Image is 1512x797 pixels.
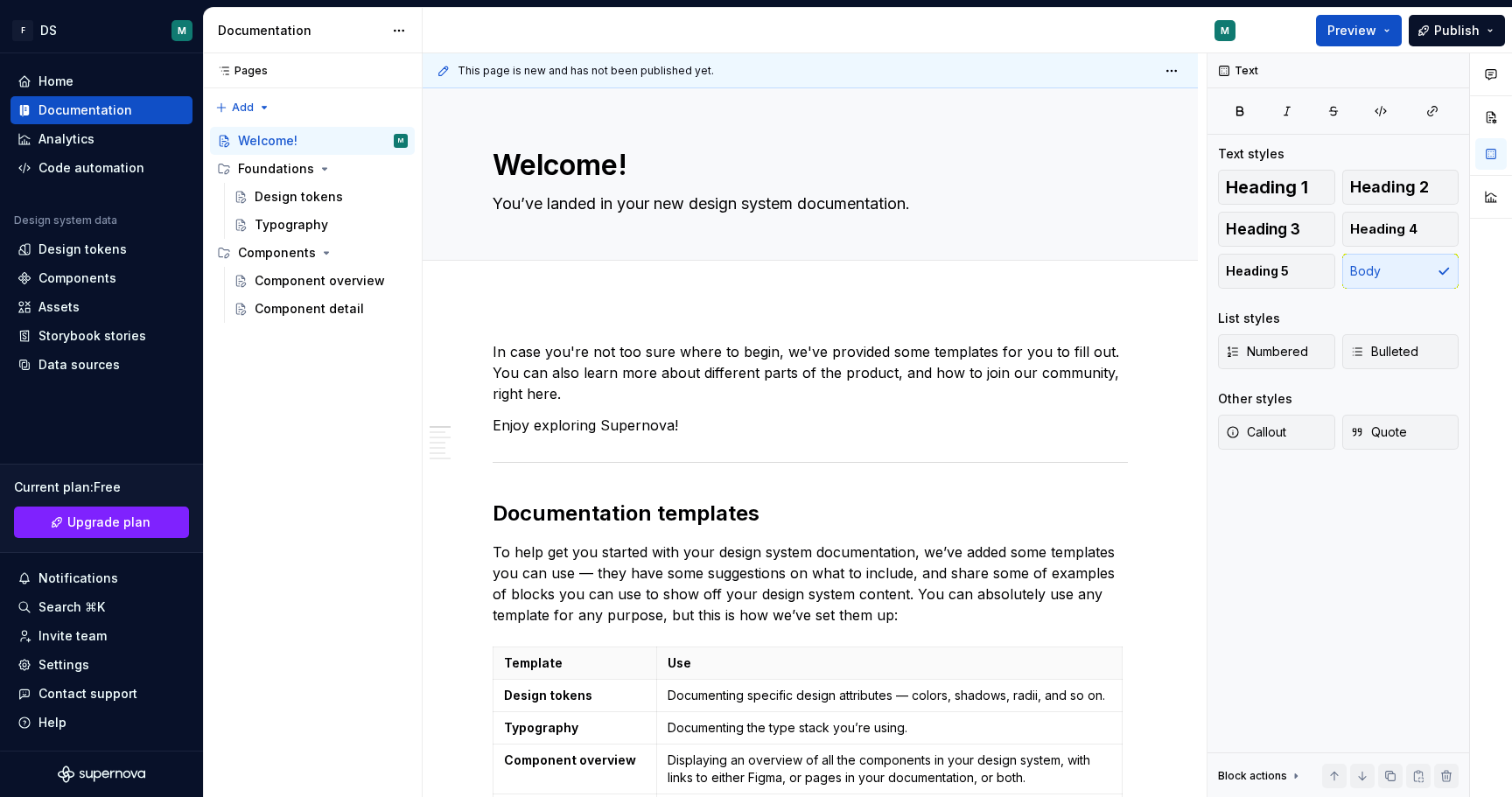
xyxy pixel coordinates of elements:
div: Welcome! [238,132,297,150]
a: Code automation [10,154,192,182]
div: Components [38,269,116,287]
span: Numbered [1226,343,1308,360]
a: Typography [227,211,415,239]
button: Bulleted [1342,334,1459,369]
a: Invite team [10,622,192,650]
div: Block actions [1218,769,1287,783]
div: Block actions [1218,764,1303,788]
a: Design tokens [227,183,415,211]
button: Heading 1 [1218,170,1335,205]
button: Publish [1409,15,1505,46]
p: Enjoy exploring Supernova! [493,415,1128,436]
div: M [1221,24,1229,38]
button: Search ⌘K [10,593,192,621]
a: Component detail [227,295,415,323]
p: In case you're not too sure where to begin, we've provided some templates for you to fill out. Yo... [493,341,1128,404]
div: Help [38,714,66,731]
button: Callout [1218,415,1335,450]
div: Design tokens [255,188,343,206]
div: Text styles [1218,145,1284,163]
div: Pages [210,64,268,78]
div: Other styles [1218,390,1292,408]
a: Welcome!M [210,127,415,155]
svg: Supernova Logo [58,766,145,783]
div: Data sources [38,356,120,374]
div: Typography [255,216,328,234]
span: Quote [1350,423,1407,441]
button: Quote [1342,415,1459,450]
button: Preview [1316,15,1402,46]
div: M [398,132,403,150]
div: Code automation [38,159,144,177]
a: Settings [10,651,192,679]
div: Design system data [14,213,117,227]
button: Upgrade plan [14,507,189,538]
strong: Design tokens [504,688,592,703]
div: Notifications [38,570,118,587]
textarea: Welcome! [489,144,1124,186]
span: Heading 4 [1350,220,1417,238]
div: Component detail [255,300,364,318]
p: Documenting the type stack you’re using. [668,719,1110,737]
button: FDSM [3,11,199,49]
span: This page is new and has not been published yet. [458,64,714,78]
textarea: You’ve landed in your new design system documentation. [489,190,1124,218]
button: Heading 2 [1342,170,1459,205]
p: Displaying an overview of all the components in your design system, with links to either Figma, o... [668,752,1110,787]
div: List styles [1218,310,1280,327]
div: Components [238,244,316,262]
span: Heading 2 [1350,178,1429,196]
div: Contact support [38,685,137,703]
span: Upgrade plan [67,514,150,531]
div: Components [210,239,415,267]
div: Invite team [38,627,107,645]
span: Publish [1434,22,1480,39]
div: Design tokens [38,241,127,258]
div: Foundations [238,160,314,178]
a: Component overview [227,267,415,295]
a: Analytics [10,125,192,153]
p: Documenting specific design attributes — colors, shadows, radii, and so on. [668,687,1110,704]
h2: Documentation templates [493,500,1128,528]
button: Heading 5 [1218,254,1335,289]
span: Callout [1226,423,1286,441]
a: Documentation [10,96,192,124]
div: Foundations [210,155,415,183]
div: Home [38,73,73,90]
span: Add [232,101,254,115]
strong: Typography [504,720,578,735]
button: Add [210,95,276,120]
div: Current plan : Free [14,479,189,496]
div: Component overview [255,272,385,290]
span: Heading 3 [1226,220,1300,238]
div: Analytics [38,130,94,148]
a: Home [10,67,192,95]
button: Heading 3 [1218,212,1335,247]
a: Data sources [10,351,192,379]
div: Search ⌘K [38,598,105,616]
span: Preview [1327,22,1376,39]
span: Heading 5 [1226,262,1289,280]
p: To help get you started with your design system documentation, we’ve added some templates you can... [493,542,1128,626]
div: Page tree [210,127,415,323]
div: Documentation [38,101,132,119]
div: F [12,20,33,41]
strong: Component overview [504,752,636,767]
button: Heading 4 [1342,212,1459,247]
button: Numbered [1218,334,1335,369]
p: Use [668,654,1110,672]
button: Help [10,709,192,737]
span: Heading 1 [1226,178,1308,196]
button: Contact support [10,680,192,708]
div: M [178,24,186,38]
a: Components [10,264,192,292]
div: Settings [38,656,89,674]
a: Storybook stories [10,322,192,350]
button: Notifications [10,564,192,592]
p: Template [504,654,646,672]
span: Bulleted [1350,343,1418,360]
div: Documentation [218,22,383,39]
div: DS [40,22,57,39]
div: Assets [38,298,80,316]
